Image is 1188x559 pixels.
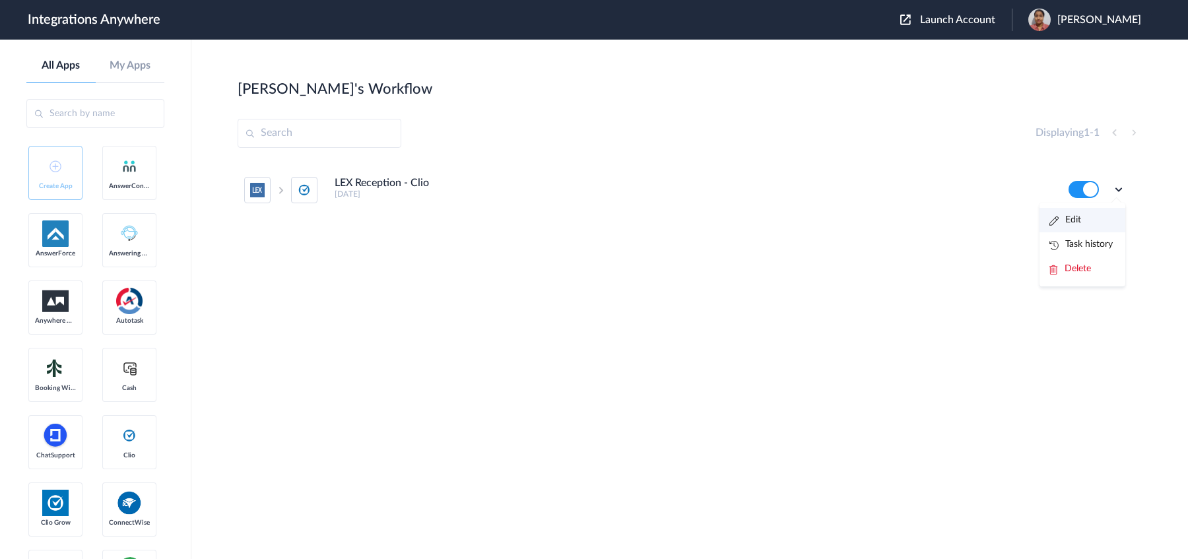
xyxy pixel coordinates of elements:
h1: Integrations Anywhere [28,12,160,28]
span: Autotask [109,317,150,325]
h2: [PERSON_NAME]'s Workflow [238,81,432,98]
span: ConnectWise [109,519,150,527]
img: launch-acct-icon.svg [900,15,911,25]
img: clio-logo.svg [121,428,137,444]
a: Edit [1049,215,1081,224]
img: autotask.png [116,288,143,314]
h4: LEX Reception - Clio [335,177,429,189]
span: Launch Account [920,15,995,25]
span: Anywhere Works [35,317,76,325]
span: Answering Service [109,249,150,257]
img: answerconnect-logo.svg [121,158,137,174]
img: add-icon.svg [49,160,61,172]
h4: Displaying - [1036,127,1100,139]
a: All Apps [26,59,96,72]
span: Booking Widget [35,384,76,392]
span: Cash [109,384,150,392]
button: Launch Account [900,14,1012,26]
img: 6a2a7d3c-b190-4a43-a6a5-4d74bb8823bf.jpeg [1028,9,1051,31]
span: Clio [109,451,150,459]
input: Search by name [26,99,164,128]
img: Answering_service.png [116,220,143,247]
span: Delete [1065,264,1091,273]
span: Clio Grow [35,519,76,527]
a: My Apps [96,59,165,72]
img: cash-logo.svg [121,360,138,376]
span: ChatSupport [35,451,76,459]
img: aww.png [42,290,69,312]
h5: [DATE] [335,189,1051,199]
img: chatsupport-icon.svg [42,422,69,449]
span: 1 [1084,127,1090,138]
span: AnswerConnect [109,182,150,190]
img: connectwise.png [116,490,143,515]
span: AnswerForce [35,249,76,257]
input: Search [238,119,401,148]
img: Clio.jpg [42,490,69,516]
a: Task history [1049,240,1113,249]
span: Create App [35,182,76,190]
span: 1 [1094,127,1100,138]
img: Setmore_Logo.svg [42,356,69,380]
img: af-app-logo.svg [42,220,69,247]
span: [PERSON_NAME] [1057,14,1141,26]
